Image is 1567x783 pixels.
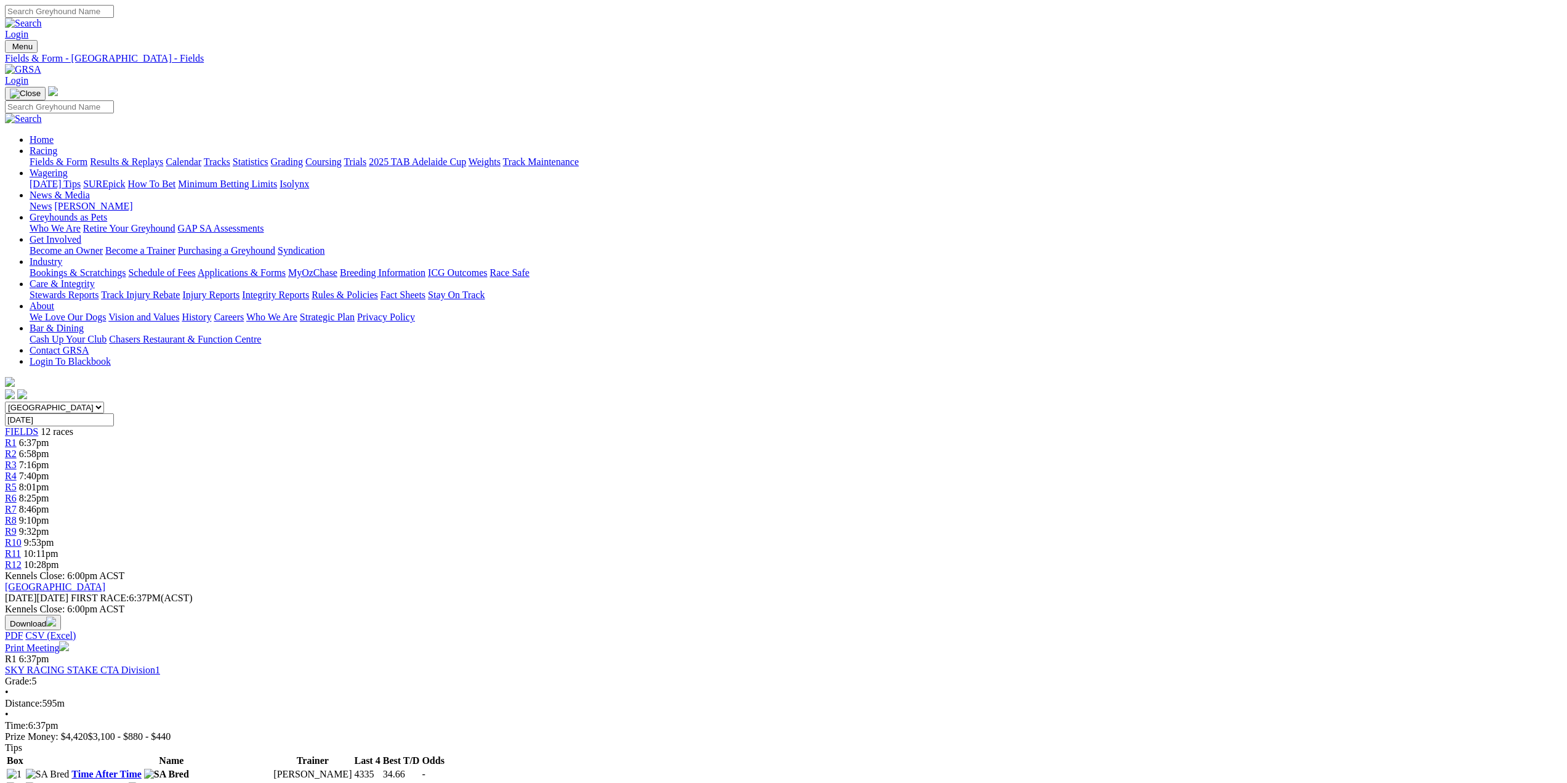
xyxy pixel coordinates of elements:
[5,493,17,503] span: R6
[5,630,1562,641] div: Download
[382,755,421,767] th: Best T/D
[90,156,163,167] a: Results & Replays
[353,755,381,767] th: Last 4
[30,234,81,245] a: Get Involved
[19,482,49,492] span: 8:01pm
[5,504,17,514] span: R7
[233,156,268,167] a: Statistics
[5,742,22,753] span: Tips
[5,471,17,481] a: R4
[178,245,275,256] a: Purchasing a Greyhound
[23,548,58,559] span: 10:11pm
[5,64,41,75] img: GRSA
[30,179,1562,190] div: Wagering
[71,593,193,603] span: 6:37PM(ACST)
[5,18,42,29] img: Search
[24,559,59,570] span: 10:28pm
[19,526,49,537] span: 9:32pm
[278,245,324,256] a: Syndication
[5,100,114,113] input: Search
[369,156,466,167] a: 2025 TAB Adelaide Cup
[30,290,99,300] a: Stewards Reports
[25,630,76,641] a: CSV (Excel)
[12,42,33,51] span: Menu
[26,769,70,780] img: SA Bred
[5,426,38,437] a: FIELDS
[5,720,1562,731] div: 6:37pm
[382,768,421,781] td: 34.66
[30,212,107,222] a: Greyhounds as Pets
[246,312,297,322] a: Who We Are
[214,312,244,322] a: Careers
[5,548,21,559] a: R11
[271,156,303,167] a: Grading
[489,267,529,278] a: Race Safe
[5,582,105,592] a: [GEOGRAPHIC_DATA]
[30,323,84,333] a: Bar & Dining
[30,278,95,289] a: Care & Integrity
[5,698,1562,709] div: 595m
[5,559,22,570] span: R12
[5,593,68,603] span: [DATE]
[7,769,22,780] img: 1
[305,156,342,167] a: Coursing
[54,201,132,211] a: [PERSON_NAME]
[288,267,337,278] a: MyOzChase
[182,312,211,322] a: History
[381,290,425,300] a: Fact Sheets
[30,256,62,267] a: Industry
[30,168,68,178] a: Wagering
[5,113,42,124] img: Search
[5,630,23,641] a: PDF
[5,570,124,581] span: Kennels Close: 6:00pm ACST
[5,643,69,653] a: Print Meeting
[30,245,1562,256] div: Get Involved
[30,290,1562,301] div: Care & Integrity
[19,460,49,470] span: 7:16pm
[178,223,264,233] a: GAP SA Assessments
[108,312,179,322] a: Vision and Values
[5,389,15,399] img: facebook.svg
[5,515,17,525] a: R8
[353,768,381,781] td: 4335
[88,731,171,742] span: $3,100 - $880 - $440
[19,504,49,514] span: 8:46pm
[5,676,1562,687] div: 5
[128,179,176,189] a: How To Bet
[5,53,1562,64] a: Fields & Form - [GEOGRAPHIC_DATA] - Fields
[109,334,261,344] a: Chasers Restaurant & Function Centre
[344,156,366,167] a: Trials
[273,755,352,767] th: Trainer
[5,593,37,603] span: [DATE]
[30,201,1562,212] div: News & Media
[242,290,309,300] a: Integrity Reports
[105,245,175,256] a: Become a Trainer
[5,437,17,448] a: R1
[5,604,1562,615] div: Kennels Close: 6:00pm ACST
[182,290,240,300] a: Injury Reports
[30,356,111,367] a: Login To Blackbook
[30,267,126,278] a: Bookings & Scratchings
[198,267,286,278] a: Applications & Forms
[5,526,17,537] a: R9
[24,537,54,548] span: 9:53pm
[178,179,277,189] a: Minimum Betting Limits
[5,654,17,664] span: R1
[19,448,49,459] span: 6:58pm
[10,89,41,99] img: Close
[19,515,49,525] span: 9:10pm
[30,156,1562,168] div: Racing
[5,537,22,548] a: R10
[5,720,28,731] span: Time:
[421,755,445,767] th: Odds
[280,179,309,189] a: Isolynx
[19,654,49,664] span: 6:37pm
[5,676,32,686] span: Grade:
[5,75,28,86] a: Login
